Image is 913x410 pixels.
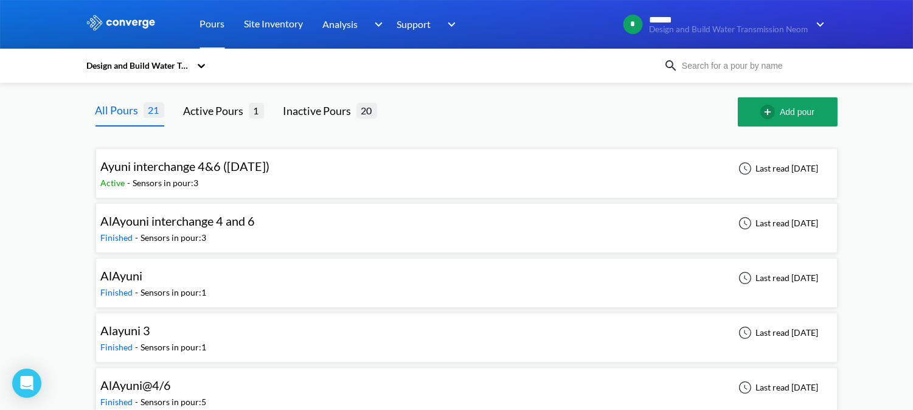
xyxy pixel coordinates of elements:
span: - [136,232,141,243]
span: Finished [101,342,136,352]
div: Last read [DATE] [732,271,822,285]
div: Last read [DATE] [732,325,822,340]
span: Finished [101,397,136,407]
div: Sensors in pour: 3 [133,176,199,190]
div: Last read [DATE] [732,216,822,231]
span: Finished [101,287,136,297]
a: AlAyouni interchange 4 and 6Finished-Sensors in pour:3Last read [DATE] [95,217,838,228]
div: Sensors in pour: 3 [141,231,207,245]
a: Alayuni 3Finished-Sensors in pour:1Last read [DATE] [95,327,838,337]
span: Finished [101,232,136,243]
div: Open Intercom Messenger [12,369,41,398]
span: Alayuni 3 [101,323,151,338]
a: AlAyuniFinished-Sensors in pour:1Last read [DATE] [95,272,838,282]
img: add-circle-outline.svg [760,105,780,119]
span: 21 [144,102,164,117]
img: downArrow.svg [440,17,459,32]
span: - [136,397,141,407]
div: Sensors in pour: 5 [141,395,207,409]
span: Analysis [323,16,358,32]
div: Sensors in pour: 1 [141,286,207,299]
span: AlAyouni interchange 4 and 6 [101,214,255,228]
div: Design and Build Water Transmission Neom [86,59,190,72]
img: downArrow.svg [366,17,386,32]
span: 20 [356,103,377,118]
img: icon-search.svg [664,58,678,73]
span: - [136,342,141,352]
a: AlAyuni@4/6Finished-Sensors in pour:5Last read [DATE] [95,381,838,392]
span: Support [397,16,431,32]
a: Ayuni interchange 4&6 ([DATE])Active-Sensors in pour:3Last read [DATE] [95,162,838,173]
span: Ayuni interchange 4&6 ([DATE]) [101,159,270,173]
img: logo_ewhite.svg [86,15,156,30]
span: - [136,287,141,297]
span: AlAyuni@4/6 [101,378,172,392]
input: Search for a pour by name [678,59,825,72]
button: Add pour [738,97,838,127]
div: Inactive Pours [283,102,356,119]
div: Active Pours [184,102,249,119]
span: Active [101,178,128,188]
div: Last read [DATE] [732,161,822,176]
span: AlAyuni [101,268,143,283]
div: Last read [DATE] [732,380,822,395]
img: downArrow.svg [808,17,828,32]
span: - [128,178,133,188]
div: Sensors in pour: 1 [141,341,207,354]
span: Design and Build Water Transmission Neom [650,25,808,34]
span: 1 [249,103,264,118]
div: All Pours [95,102,144,119]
